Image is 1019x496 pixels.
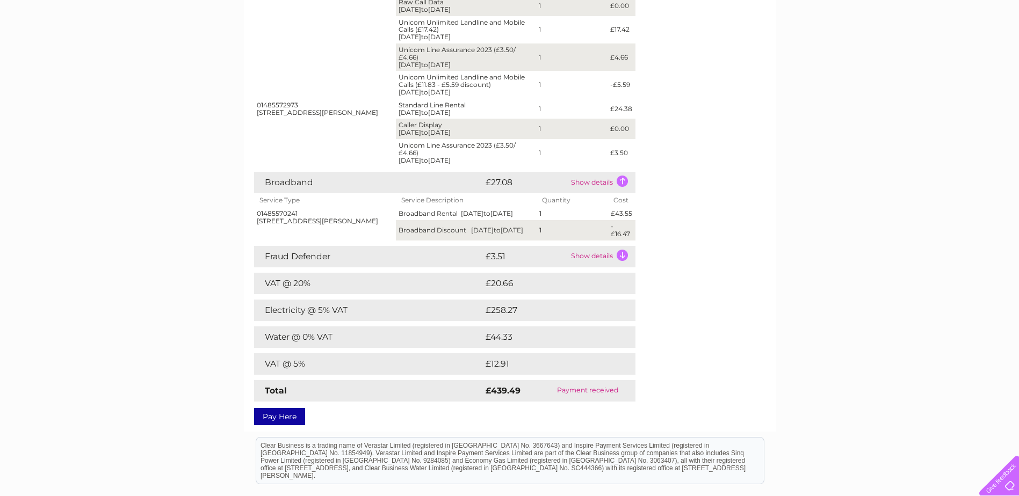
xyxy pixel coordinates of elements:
[537,193,608,207] th: Quantity
[396,193,537,207] th: Service Description
[483,326,613,348] td: £44.33
[396,207,537,220] td: Broadband Rental [DATE] [DATE]
[396,16,536,43] td: Unicom Unlimited Landline and Mobile Calls (£17.42) [DATE] [DATE]
[948,46,974,54] a: Contact
[254,408,305,425] a: Pay Here
[608,220,635,240] td: -£16.47
[608,71,635,98] td: -£5.59
[421,108,428,116] span: to
[396,139,536,166] td: Unicom Line Assurance 2023 (£3.50/£4.66) [DATE] [DATE]
[816,5,891,19] a: 0333 014 3131
[254,246,483,267] td: Fraud Defender
[254,300,483,321] td: Electricity @ 5% VAT
[254,353,483,375] td: VAT @ 5%
[257,101,393,116] div: 01485572973 [STREET_ADDRESS][PERSON_NAME]
[984,46,1009,54] a: Log out
[396,119,536,139] td: Caller Display [DATE] [DATE]
[830,46,850,54] a: Water
[887,46,919,54] a: Telecoms
[608,99,635,119] td: £24.38
[486,385,521,396] strong: £439.49
[608,43,635,71] td: £4.66
[421,128,428,136] span: to
[265,385,287,396] strong: Total
[483,209,490,217] span: to
[256,6,764,52] div: Clear Business is a trading name of Verastar Limited (registered in [GEOGRAPHIC_DATA] No. 3667643...
[35,28,90,61] img: logo.png
[254,193,396,207] th: Service Type
[483,172,568,193] td: £27.08
[540,380,635,402] td: Payment received
[421,5,428,13] span: to
[536,43,608,71] td: 1
[608,139,635,166] td: £3.50
[857,46,880,54] a: Energy
[254,273,483,294] td: VAT @ 20%
[536,71,608,98] td: 1
[926,46,941,54] a: Blog
[421,88,428,96] span: to
[396,43,536,71] td: Unicom Line Assurance 2023 (£3.50/£4.66) [DATE] [DATE]
[536,99,608,119] td: 1
[536,16,608,43] td: 1
[537,207,608,220] td: 1
[608,207,635,220] td: £43.55
[483,300,616,321] td: £258.27
[396,71,536,98] td: Unicom Unlimited Landline and Mobile Calls (£11.83 - £5.59 discount) [DATE] [DATE]
[421,156,428,164] span: to
[254,172,483,193] td: Broadband
[257,210,394,225] div: 01485570241 [STREET_ADDRESS][PERSON_NAME]
[254,326,483,348] td: Water @ 0% VAT
[608,193,635,207] th: Cost
[483,246,568,267] td: £3.51
[536,119,608,139] td: 1
[536,139,608,166] td: 1
[396,220,537,240] td: Broadband Discount [DATE] [DATE]
[608,119,635,139] td: £0.00
[421,33,428,41] span: to
[483,353,612,375] td: £12.91
[568,172,635,193] td: Show details
[396,99,536,119] td: Standard Line Rental [DATE] [DATE]
[568,246,635,267] td: Show details
[537,220,608,240] td: 1
[494,226,501,234] span: to
[483,273,615,294] td: £20.66
[421,61,428,69] span: to
[608,16,635,43] td: £17.42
